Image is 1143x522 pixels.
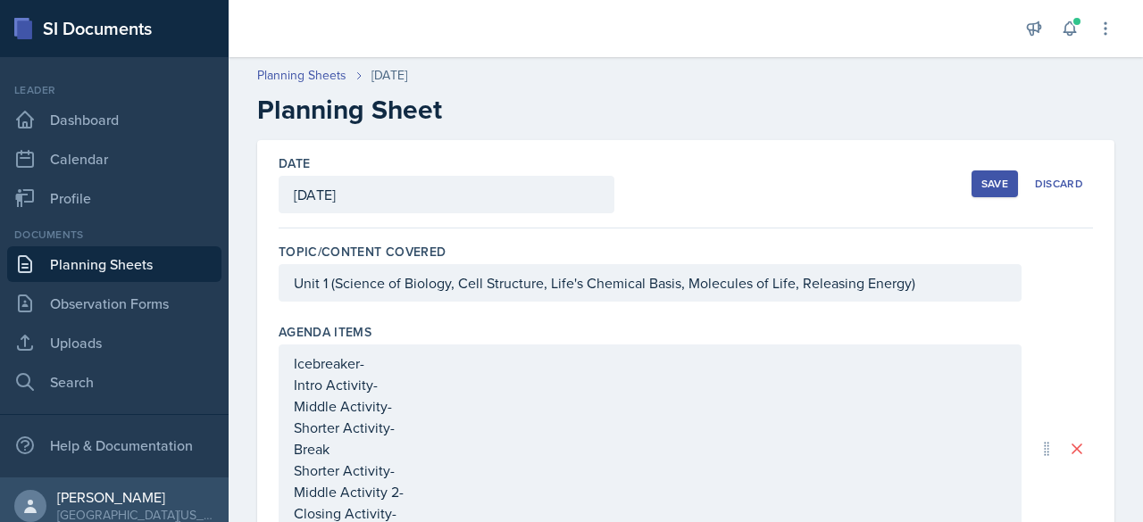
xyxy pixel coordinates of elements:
[7,141,221,177] a: Calendar
[7,82,221,98] div: Leader
[7,325,221,360] a: Uploads
[257,94,1114,126] h2: Planning Sheet
[257,66,346,85] a: Planning Sheets
[279,243,446,261] label: Topic/Content Covered
[294,374,1006,395] p: Intro Activity-
[981,177,1008,191] div: Save
[279,323,371,341] label: Agenda items
[1025,170,1093,197] button: Discard
[294,460,1006,481] p: Shorter Activity-
[972,170,1018,197] button: Save
[7,102,221,137] a: Dashboard
[294,438,1006,460] p: Break
[7,246,221,282] a: Planning Sheets
[57,488,214,506] div: [PERSON_NAME]
[7,180,221,216] a: Profile
[1035,177,1083,191] div: Discard
[371,66,407,85] div: [DATE]
[279,154,310,172] label: Date
[294,417,1006,438] p: Shorter Activity-
[294,395,1006,417] p: Middle Activity-
[294,352,1006,374] p: Icebreaker-
[7,427,221,463] div: Help & Documentation
[294,272,1006,294] p: Unit 1 (Science of Biology, Cell Structure, Life's Chemical Basis, Molecules of Life, Releasing E...
[7,364,221,400] a: Search
[7,286,221,321] a: Observation Forms
[7,227,221,243] div: Documents
[294,481,1006,502] p: Middle Activity 2-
